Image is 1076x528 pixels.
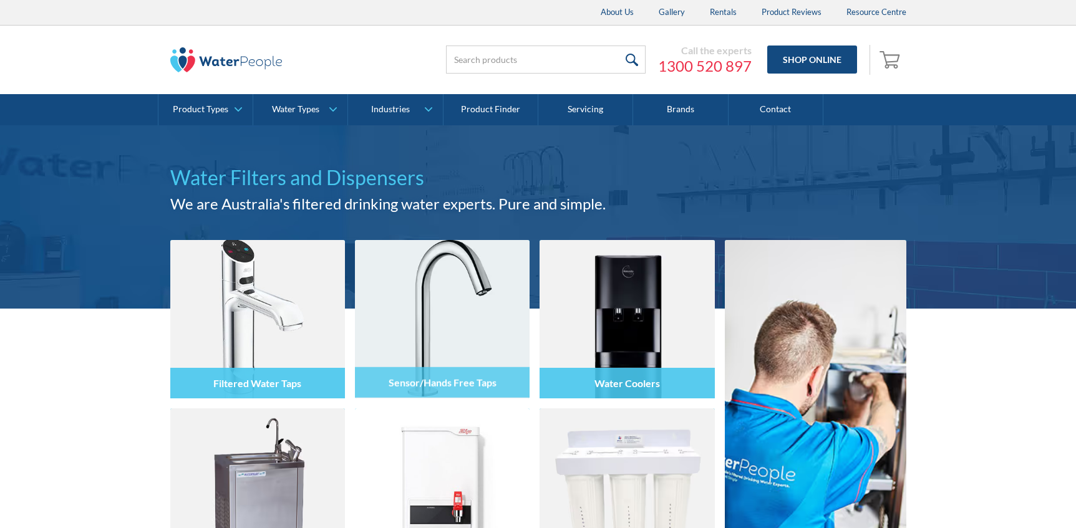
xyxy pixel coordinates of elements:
[538,94,633,125] a: Servicing
[253,94,347,125] a: Water Types
[170,47,283,72] img: The Water People
[213,377,301,389] h4: Filtered Water Taps
[594,377,660,389] h4: Water Coolers
[272,104,319,115] div: Water Types
[173,104,228,115] div: Product Types
[446,46,646,74] input: Search products
[633,94,728,125] a: Brands
[348,94,442,125] a: Industries
[443,94,538,125] a: Product Finder
[170,240,345,398] img: Filtered Water Taps
[371,104,410,115] div: Industries
[729,94,823,125] a: Contact
[658,57,752,75] a: 1300 520 897
[388,376,496,388] h4: Sensor/Hands Free Taps
[540,240,714,398] img: Water Coolers
[880,49,903,69] img: shopping cart
[658,44,752,57] div: Call the experts
[158,94,253,125] a: Product Types
[876,45,906,75] a: Open empty cart
[355,240,530,398] img: Sensor/Hands Free Taps
[767,46,857,74] a: Shop Online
